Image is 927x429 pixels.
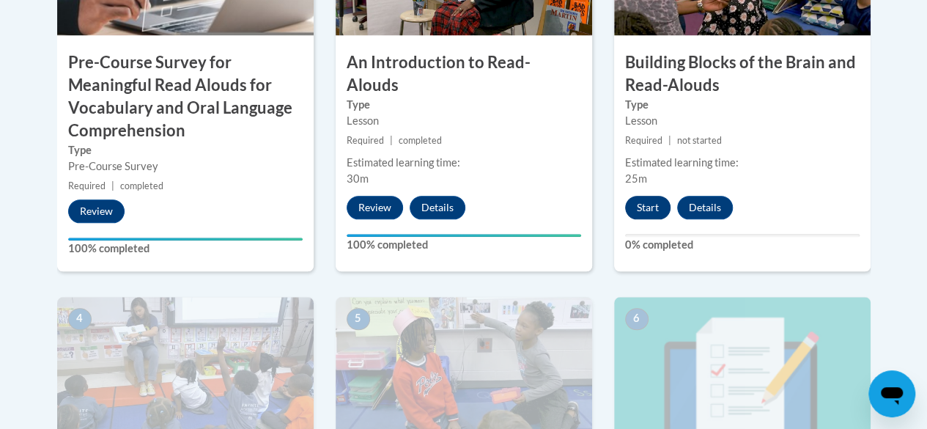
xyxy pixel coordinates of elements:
[120,180,163,191] span: completed
[625,237,860,253] label: 0% completed
[677,135,722,146] span: not started
[625,135,662,146] span: Required
[68,158,303,175] div: Pre-Course Survey
[68,180,106,191] span: Required
[399,135,442,146] span: completed
[347,234,581,237] div: Your progress
[868,370,915,417] iframe: Button to launch messaging window
[68,142,303,158] label: Type
[625,196,671,219] button: Start
[347,135,384,146] span: Required
[111,180,114,191] span: |
[68,238,303,241] div: Your progress
[347,196,403,219] button: Review
[68,199,125,223] button: Review
[68,241,303,257] label: 100% completed
[57,51,314,142] h3: Pre-Course Survey for Meaningful Read Alouds for Vocabulary and Oral Language Comprehension
[625,97,860,113] label: Type
[347,155,581,171] div: Estimated learning time:
[410,196,465,219] button: Details
[614,51,871,97] h3: Building Blocks of the Brain and Read-Alouds
[625,113,860,129] div: Lesson
[625,308,649,330] span: 6
[336,51,592,97] h3: An Introduction to Read-Alouds
[625,172,647,185] span: 25m
[347,172,369,185] span: 30m
[347,237,581,253] label: 100% completed
[677,196,733,219] button: Details
[347,308,370,330] span: 5
[347,97,581,113] label: Type
[625,155,860,171] div: Estimated learning time:
[668,135,671,146] span: |
[390,135,393,146] span: |
[68,308,92,330] span: 4
[347,113,581,129] div: Lesson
